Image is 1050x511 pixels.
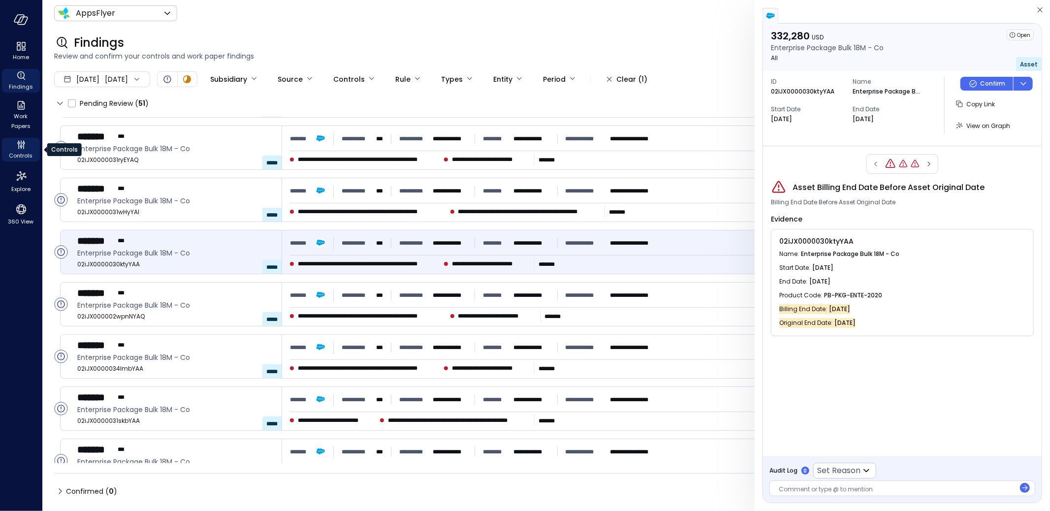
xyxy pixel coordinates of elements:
div: Controls [333,71,365,88]
span: Confirmed [66,483,117,499]
div: ( ) [135,98,149,109]
span: Copy Link [966,100,995,108]
span: End Date : [779,277,809,287]
div: Open [54,350,68,363]
span: Name [853,77,926,87]
div: Source [278,71,303,88]
span: Explore [11,184,31,194]
span: 02iJX000002wpnNYAQ [77,312,274,321]
div: Open [54,297,68,311]
div: Controls [2,138,40,161]
div: In Progress [181,73,193,85]
div: Open [54,245,68,259]
span: 02iJX0000031wHyYAI [77,207,274,217]
div: Subsidiary [210,71,247,88]
div: Period [543,71,566,88]
div: Clear (1) [616,73,647,86]
span: Findings [74,35,124,51]
button: Confirm [960,77,1013,91]
span: [DATE] [834,318,856,328]
span: Work Papers [6,111,36,131]
p: Set Reason [817,465,860,477]
span: 02iJX0000031ryEYAQ [77,155,274,165]
span: USD [812,33,824,41]
span: Enterprise Package Bulk 18M - Co [77,300,274,311]
span: View on Graph [966,122,1010,130]
span: 02iJX0000034lmbYAA [77,364,274,374]
span: 0 [109,486,114,496]
button: Clear (1) [599,71,655,88]
div: Open [54,402,68,415]
span: Enterprise Package Bulk 18M - Co [77,248,274,258]
button: dropdown-icon-button [1013,77,1033,91]
span: Enterprise Package Bulk 18M - Co [77,456,274,467]
div: Findings [2,69,40,93]
div: Controls [47,143,82,156]
span: Original End Date : [779,318,834,328]
p: [DATE] [853,114,874,124]
span: Audit Log [769,466,797,476]
p: 0 [804,467,807,475]
span: Enterprise Package Bulk 18M - Co [77,195,274,206]
p: AppsFlyer [76,7,115,19]
span: Pending Review [80,96,149,111]
div: Types [441,71,463,88]
span: 360 View [8,217,34,226]
div: ( ) [105,486,117,497]
div: Entity [493,71,512,88]
span: Enterprise Package Bulk 18M - Co [77,352,274,363]
p: 02iJX0000030ktyYAA [771,87,834,96]
span: [DATE] [829,304,850,314]
p: Enterprise Package Bulk 18M - Co [771,42,884,53]
span: Enterprise Package Bulk 18M - Co [77,404,274,415]
span: PB-PKG-ENTE-2020 [824,290,882,300]
img: Icon [58,7,70,19]
div: Home [2,39,40,63]
span: Review and confirm your controls and work paper findings [54,51,1038,62]
span: [DATE] [812,263,833,273]
span: Start Date : [779,263,812,273]
div: Rule [395,71,411,88]
div: Open [161,73,173,85]
p: Confirm [980,79,1005,89]
span: Controls [9,151,33,160]
img: salesforce [765,11,775,21]
span: Findings [9,82,33,92]
span: Name : [779,249,801,259]
span: 51 [138,98,145,108]
div: 360 View [2,201,40,227]
div: Asset Billing End Date Before Asset Original Date [885,158,896,170]
div: Open [54,141,68,155]
span: Product Code : [779,290,824,300]
span: Enterprise Package Bulk 18M - Co [801,249,899,259]
div: Open [54,454,68,468]
span: Enterprise Package Bulk 18M - Co [77,143,274,154]
span: End Date [853,104,926,114]
p: Enterprise Package Bulk 18M - Co [853,87,922,96]
span: Asset [1020,60,1038,68]
span: 02iJX0000030ktyYAA [77,259,274,269]
p: 332,280 [771,30,884,42]
span: [DATE] [76,74,99,85]
div: Asset Without Opportunity [898,159,908,169]
p: All [771,53,884,63]
span: 02iJX0000031skbYAA [77,416,274,426]
button: View on Graph [953,117,1014,134]
div: Open [1007,30,1034,40]
span: Asset Billing End Date Before Asset Original Date [793,182,985,193]
span: 02iJX0000030ktyYAA [779,236,854,246]
span: Billing End Date Before Asset Original Date [771,197,895,207]
div: Button group with a nested menu [960,77,1033,91]
span: Start Date [771,104,845,114]
div: Explore [2,167,40,195]
button: Copy Link [953,96,999,112]
div: Work Papers [2,98,40,132]
div: Open [54,193,68,207]
p: [DATE] [771,114,792,124]
span: Home [13,52,29,62]
span: [DATE] [809,277,830,287]
div: Asset Start Date After End Date (Canceled Assets) [910,159,920,169]
span: Evidence [771,214,802,224]
span: Billing End Date : [779,304,829,314]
